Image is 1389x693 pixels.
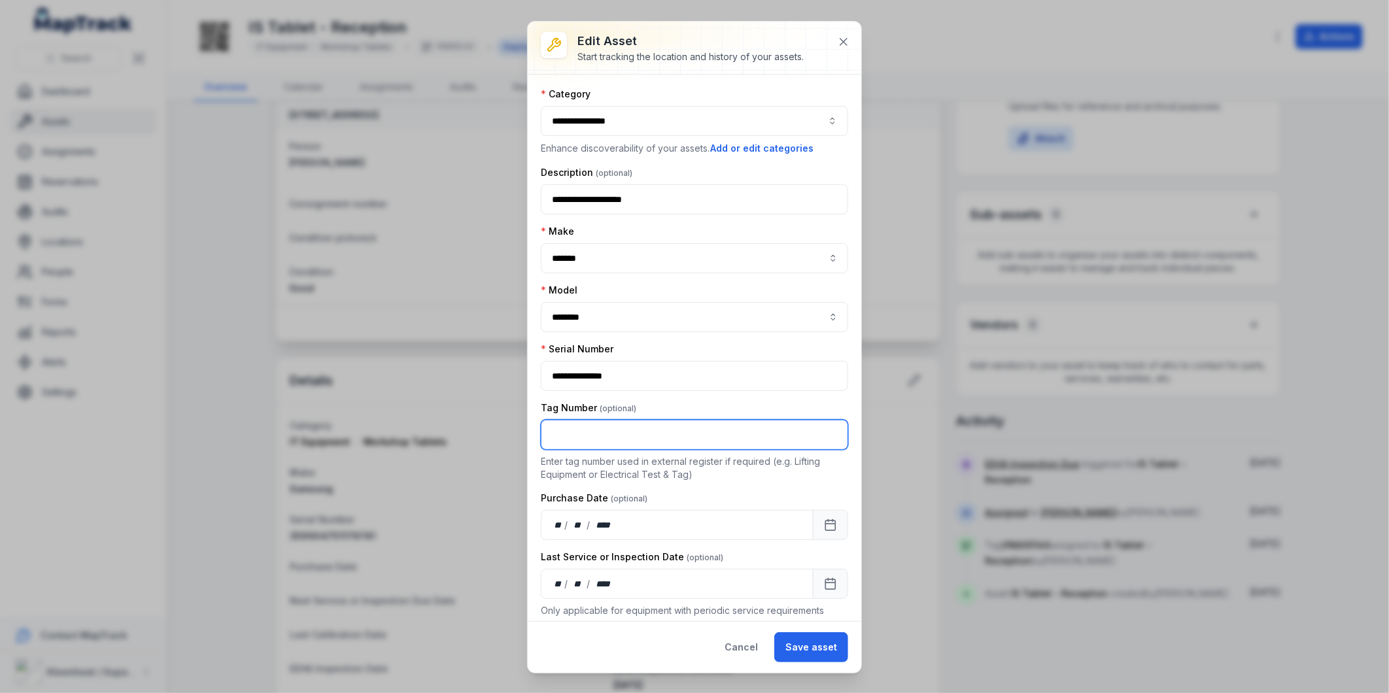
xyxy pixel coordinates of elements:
[710,141,814,156] button: Add or edit categories
[565,577,570,590] div: /
[541,88,591,101] label: Category
[774,632,848,662] button: Save asset
[587,518,591,532] div: /
[541,302,848,332] input: asset-edit:cf[5827e389-34f9-4b46-9346-a02c2bfa3a05]-label
[591,577,615,590] div: year,
[813,510,848,540] button: Calendar
[541,455,848,481] p: Enter tag number used in external register if required (e.g. Lifting Equipment or Electrical Test...
[577,32,804,50] h3: Edit asset
[565,518,570,532] div: /
[541,550,723,564] label: Last Service or Inspection Date
[541,166,632,179] label: Description
[541,284,577,297] label: Model
[541,343,613,356] label: Serial Number
[591,518,615,532] div: year,
[541,604,848,617] p: Only applicable for equipment with periodic service requirements
[570,518,587,532] div: month,
[541,401,636,414] label: Tag Number
[587,577,591,590] div: /
[552,518,565,532] div: day,
[541,492,647,505] label: Purchase Date
[713,632,769,662] button: Cancel
[541,243,848,273] input: asset-edit:cf[8d30bdcc-ee20-45c2-b158-112416eb6043]-label
[552,577,565,590] div: day,
[577,50,804,63] div: Start tracking the location and history of your assets.
[570,577,587,590] div: month,
[813,569,848,599] button: Calendar
[541,225,574,238] label: Make
[541,141,848,156] p: Enhance discoverability of your assets.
